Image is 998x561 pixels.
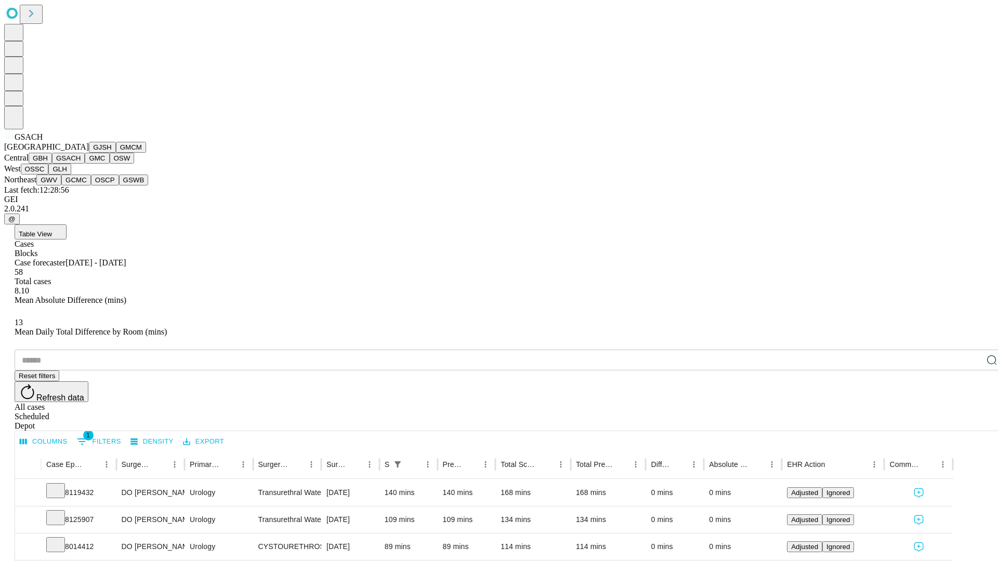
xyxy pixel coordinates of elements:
div: [DATE] [326,479,374,506]
button: Show filters [74,433,124,450]
button: @ [4,213,20,224]
span: Ignored [826,489,850,497]
div: 0 mins [709,506,777,533]
span: 58 [15,268,23,276]
div: EHR Action [787,460,825,469]
div: Surgeon Name [122,460,152,469]
button: Sort [85,457,99,472]
button: Menu [236,457,251,472]
button: Sort [153,457,167,472]
button: OSW [110,153,135,164]
span: Refresh data [36,393,84,402]
span: [DATE] - [DATE] [65,258,126,267]
span: Case forecaster [15,258,65,267]
button: OSCP [91,175,119,185]
span: Ignored [826,543,850,551]
div: 109 mins [385,506,432,533]
div: 8014412 [46,533,111,560]
button: Menu [687,457,701,472]
div: Difference [651,460,671,469]
div: Transurethral Waterjet [MEDICAL_DATA] of [MEDICAL_DATA] [258,506,316,533]
button: Sort [290,457,304,472]
button: Sort [348,457,362,472]
button: Menu [867,457,882,472]
div: 0 mins [651,506,699,533]
div: Comments [889,460,920,469]
button: Menu [765,457,779,472]
button: Adjusted [787,514,822,525]
div: Absolute Difference [709,460,749,469]
span: Adjusted [791,489,818,497]
div: Surgery Name [258,460,288,469]
button: Refresh data [15,381,88,402]
span: [GEOGRAPHIC_DATA] [4,142,89,151]
div: Urology [190,533,247,560]
span: 13 [15,318,23,327]
div: Total Predicted Duration [576,460,613,469]
div: Predicted In Room Duration [443,460,463,469]
div: Primary Service [190,460,220,469]
div: 2.0.241 [4,204,994,213]
span: Last fetch: 12:28:56 [4,185,69,194]
button: Menu [362,457,377,472]
div: 0 mins [651,533,699,560]
span: Mean Absolute Difference (mins) [15,296,126,304]
div: 140 mins [385,479,432,506]
button: Select columns [17,434,70,450]
div: 114 mins [501,533,566,560]
div: [DATE] [326,533,374,560]
button: Menu [167,457,182,472]
button: Sort [921,457,936,472]
div: 0 mins [651,479,699,506]
div: GEI [4,195,994,204]
button: Sort [406,457,421,472]
div: DO [PERSON_NAME] A Do [122,479,179,506]
span: 1 [83,430,94,440]
button: GWV [36,175,61,185]
div: Urology [190,506,247,533]
div: Surgery Date [326,460,347,469]
button: Menu [304,457,319,472]
button: Menu [554,457,568,472]
span: Table View [19,230,52,238]
button: GBH [29,153,52,164]
span: Central [4,153,29,162]
div: 0 mins [709,533,777,560]
span: @ [8,215,16,223]
button: Ignored [822,514,854,525]
span: Total cases [15,277,51,286]
button: Export [180,434,227,450]
div: 168 mins [501,479,566,506]
div: DO [PERSON_NAME] A Do [122,533,179,560]
div: CYSTOURETHROSCOPY [MEDICAL_DATA] WITH [MEDICAL_DATA] AND [MEDICAL_DATA] INSERTION [258,533,316,560]
button: Expand [20,511,36,529]
span: Mean Daily Total Difference by Room (mins) [15,327,167,336]
div: Total Scheduled Duration [501,460,538,469]
button: Ignored [822,487,854,498]
div: [DATE] [326,506,374,533]
button: Density [128,434,176,450]
button: Expand [20,484,36,502]
div: 140 mins [443,479,491,506]
button: GMCM [116,142,146,153]
div: Case Epic Id [46,460,84,469]
button: Show filters [390,457,405,472]
div: 109 mins [443,506,491,533]
button: Menu [99,457,114,472]
div: 114 mins [576,533,641,560]
button: Expand [20,538,36,556]
button: Sort [672,457,687,472]
div: 168 mins [576,479,641,506]
button: Sort [221,457,236,472]
div: 1 active filter [390,457,405,472]
button: Reset filters [15,370,59,381]
div: 8119432 [46,479,111,506]
button: GJSH [89,142,116,153]
button: Menu [628,457,643,472]
div: 0 mins [709,479,777,506]
button: Sort [539,457,554,472]
button: GSACH [52,153,85,164]
button: Sort [464,457,478,472]
span: Reset filters [19,372,55,380]
div: 134 mins [576,506,641,533]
